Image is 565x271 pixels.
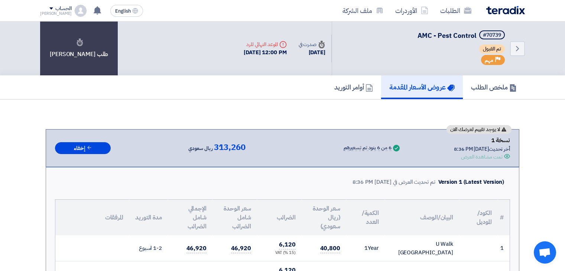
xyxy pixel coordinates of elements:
span: 40,800 [320,244,340,253]
span: 6,120 [279,240,296,249]
td: Year [346,235,385,261]
h5: عروض الأسعار المقدمة [389,83,455,91]
button: إخفاء [55,142,111,154]
h5: AMC - Pest Control [418,30,506,41]
div: تمت مشاهدة العرض [461,153,503,161]
div: [DATE] [299,48,325,57]
div: تم تحديث العرض في [DATE] 8:36 PM [353,178,435,186]
th: المرفقات [55,200,129,235]
th: الإجمالي شامل الضرائب [168,200,212,235]
div: طلب [PERSON_NAME] [40,22,118,75]
span: مهم [485,57,493,64]
h5: أوامر التوريد [334,83,373,91]
th: الكود/الموديل [459,200,498,235]
a: ملخص الطلب [463,75,525,99]
div: [DATE] 12:00 PM [244,48,287,57]
span: English [115,9,131,14]
span: تم القبول [479,45,505,53]
span: لا يوجد تقييم لعرضك الان [450,127,500,132]
div: صدرت في [299,40,325,48]
a: ملف الشركة [337,2,389,19]
img: profile_test.png [75,5,87,17]
a: عروض الأسعار المقدمة [381,75,463,99]
th: الكمية/العدد [346,200,385,235]
a: Open chat [534,241,556,264]
div: نسخة 1 [454,135,510,145]
div: 6 من 6 بنود تم تسعيرهم [344,145,392,151]
div: (15 %) VAT [263,250,296,256]
td: 1 [498,235,510,261]
span: ريال سعودي [188,144,212,153]
a: أوامر التوريد [326,75,381,99]
div: U Walk [GEOGRAPHIC_DATA] [391,240,453,257]
h5: ملخص الطلب [471,83,517,91]
button: English [110,5,143,17]
span: 1 [364,244,368,252]
span: 313,260 [214,143,245,152]
th: سعر الوحدة شامل الضرائب [212,200,257,235]
div: [PERSON_NAME] [40,12,72,16]
span: 46,920 [231,244,251,253]
div: Version 1 (Latest Version) [438,178,504,186]
span: AMC - Pest Control [418,30,476,40]
th: البيان/الوصف [385,200,459,235]
th: سعر الوحدة (ريال سعودي) [302,200,346,235]
a: الأوردرات [389,2,434,19]
th: الضرائب [257,200,302,235]
img: Teradix logo [486,6,525,14]
span: 46,920 [186,244,207,253]
div: #70739 [483,33,501,38]
td: 1-2 اسبوع [129,235,168,261]
th: مدة التوريد [129,200,168,235]
div: الموعد النهائي للرد [244,40,287,48]
th: # [498,200,510,235]
a: الطلبات [434,2,477,19]
div: الحساب [55,6,71,12]
div: أخر تحديث [DATE] 8:36 PM [454,145,510,153]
